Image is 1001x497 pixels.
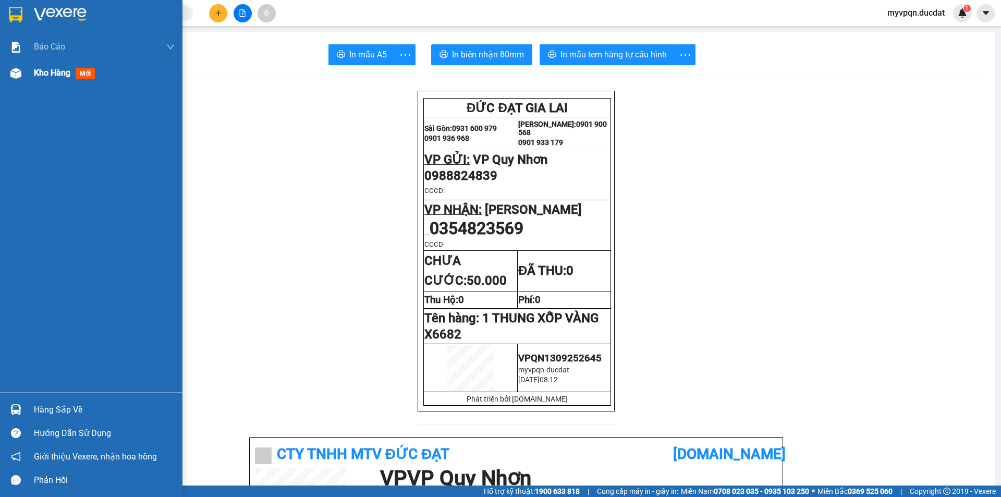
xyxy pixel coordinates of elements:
b: CTy TNHH MTV ĐỨC ĐẠT [277,445,449,463]
span: In mẫu A5 [349,48,387,61]
img: warehouse-icon [10,404,21,415]
span: | [588,486,589,497]
button: printerIn mẫu A5 [328,44,395,65]
strong: 0901 936 968 [424,134,469,142]
h1: VP VP Quy Nhơn [380,468,772,489]
strong: 0901 900 568 [93,29,177,49]
span: Hỗ trợ kỹ thuật: [484,486,580,497]
button: more [675,44,695,65]
img: logo-vxr [9,7,22,22]
span: message [11,475,21,485]
strong: Sài Gòn: [7,34,38,44]
span: 1 [965,5,969,12]
span: Miền Nam [681,486,809,497]
strong: 0369 525 060 [848,487,893,495]
span: In mẫu tem hàng tự cấu hình [560,48,667,61]
strong: 0708 023 035 - 0935 103 250 [714,487,809,495]
span: more [675,49,695,62]
span: ⚪️ [812,489,815,493]
sup: 1 [963,5,971,12]
strong: ĐÃ THU: [518,263,573,278]
td: Phát triển bởi [DOMAIN_NAME] [424,392,611,406]
button: plus [209,4,227,22]
span: caret-down [981,8,991,18]
span: more [395,49,415,62]
b: [DOMAIN_NAME] [673,445,786,463]
span: myvpqn.ducdat [518,366,569,374]
span: notification [11,452,21,462]
span: CCCD: [424,187,445,195]
span: printer [440,50,448,60]
div: Phản hồi [34,472,175,488]
button: file-add [234,4,252,22]
strong: CHƯA CƯỚC: [424,253,507,288]
span: VP Quy Nhơn [55,68,130,83]
img: icon-new-feature [958,8,967,18]
span: 08:12 [540,375,558,384]
button: printerIn mẫu tem hàng tự cấu hình [540,44,675,65]
span: 0 [535,294,541,306]
span: down [166,43,175,51]
span: VPQN1309252645 [518,353,602,364]
span: ĐỨC ĐẠT GIA LAI [467,101,568,115]
span: myvpqn.ducdat [879,6,953,19]
strong: 0901 933 179 [518,138,563,147]
span: | [900,486,902,497]
span: copyright [943,488,950,495]
img: warehouse-icon [10,68,21,79]
button: caret-down [976,4,995,22]
span: 0988824839 [424,168,497,183]
strong: Sài Gòn: [424,124,452,132]
span: ĐỨC ĐẠT GIA LAI [41,10,142,25]
span: X6682 [424,327,461,342]
strong: [PERSON_NAME]: [93,29,158,39]
div: Hướng dẫn sử dụng [34,426,175,441]
strong: 0931 600 979 [38,34,89,44]
span: [PERSON_NAME] [485,202,582,217]
strong: 0931 600 979 [452,124,497,132]
span: plus [215,9,222,17]
span: VP GỬI: [7,68,52,83]
span: 50.000 [467,273,507,288]
span: Cung cấp máy in - giấy in: [597,486,678,497]
span: CCCD: [424,240,445,248]
span: VP NHẬN: [424,202,482,217]
span: Báo cáo [34,40,65,53]
img: solution-icon [10,42,21,53]
span: VP Quy Nhơn [473,152,547,167]
span: printer [548,50,556,60]
button: more [395,44,416,65]
div: Hàng sắp về [34,402,175,418]
strong: 1900 633 818 [535,487,580,495]
span: 0354823569 [430,219,523,238]
strong: 0901 936 968 [7,46,58,56]
span: VP GỬI: [424,152,470,167]
span: 1 THUNG XỐP VÀNG [482,311,599,325]
span: In biên nhận 80mm [452,48,524,61]
strong: 0901 933 179 [93,51,144,60]
span: Giới thiệu Vexere, nhận hoa hồng [34,450,157,463]
span: 0 [458,294,464,306]
span: Tên hàng: [424,311,599,325]
strong: [PERSON_NAME]: [518,120,576,128]
span: [DATE] [518,375,540,384]
span: question-circle [11,428,21,438]
span: file-add [239,9,246,17]
span: aim [263,9,270,17]
button: aim [258,4,276,22]
strong: Phí: [518,294,541,306]
strong: Thu Hộ: [424,294,464,306]
span: 0 [566,263,573,278]
button: printerIn biên nhận 80mm [431,44,532,65]
span: Miền Bắc [817,486,893,497]
span: mới [76,68,95,79]
span: Kho hàng [34,68,70,78]
strong: 0901 900 568 [518,120,607,137]
span: printer [337,50,345,60]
